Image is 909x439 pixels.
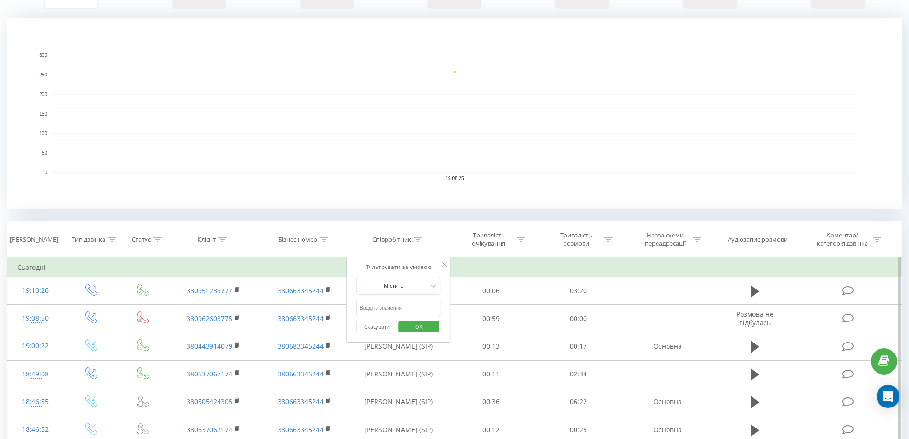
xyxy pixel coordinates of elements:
div: Тривалість очікування [463,231,514,247]
text: 100 [39,131,47,136]
td: 00:00 [535,305,622,332]
div: 18:46:55 [17,393,54,411]
button: OK [398,321,439,333]
td: [PERSON_NAME] (SIP) [350,388,448,416]
div: Фільтрувати за умовою [356,262,440,272]
td: Основна [622,388,712,416]
div: Коментар/категорія дзвінка [815,231,870,247]
span: OK [406,319,432,334]
td: 03:20 [535,277,622,305]
a: 380962603775 [187,314,232,323]
text: 19.08.25 [446,176,464,181]
div: Статус [132,236,151,244]
td: 02:34 [535,360,622,388]
td: Сьогодні [8,258,902,277]
div: Аудіозапис розмови [728,236,788,244]
text: 300 [39,53,47,58]
a: 380663345244 [278,425,324,434]
div: Бізнес номер [278,236,317,244]
svg: A chart. [7,18,902,209]
span: Розмова не відбулась [736,310,773,327]
div: Тип дзвінка [72,236,105,244]
a: 380443914079 [187,342,232,351]
button: Скасувати [356,321,397,333]
text: 250 [39,72,47,77]
div: Назва схеми переадресації [639,231,690,247]
td: 00:17 [535,332,622,360]
a: 380663345244 [278,369,324,378]
a: 380663345244 [278,314,324,323]
td: 00:36 [448,388,535,416]
text: 0 [44,170,47,175]
a: 380663345244 [278,286,324,295]
div: Співробітник [372,236,411,244]
div: 19:00:22 [17,337,54,355]
a: 380637067174 [187,425,232,434]
div: Тривалість розмови [551,231,602,247]
text: 150 [39,111,47,117]
div: Клієнт [198,236,216,244]
td: [PERSON_NAME] (SIP) [350,360,448,388]
td: 00:11 [448,360,535,388]
td: Основна [622,332,712,360]
td: 06:22 [535,388,622,416]
div: 19:10:26 [17,281,54,300]
text: 200 [39,92,47,97]
input: Введіть значення [356,300,440,316]
a: 380663345244 [278,397,324,406]
a: 380505424305 [187,397,232,406]
text: 50 [42,150,48,156]
div: [PERSON_NAME] [10,236,58,244]
div: Open Intercom Messenger [877,385,899,408]
td: 00:59 [448,305,535,332]
div: 18:49:08 [17,365,54,384]
td: 00:06 [448,277,535,305]
div: 18:46:52 [17,420,54,439]
a: 380637067174 [187,369,232,378]
a: 380683345244 [278,342,324,351]
div: 19:08:50 [17,309,54,328]
td: 00:13 [448,332,535,360]
a: 380951239777 [187,286,232,295]
td: [PERSON_NAME] (SIP) [350,332,448,360]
